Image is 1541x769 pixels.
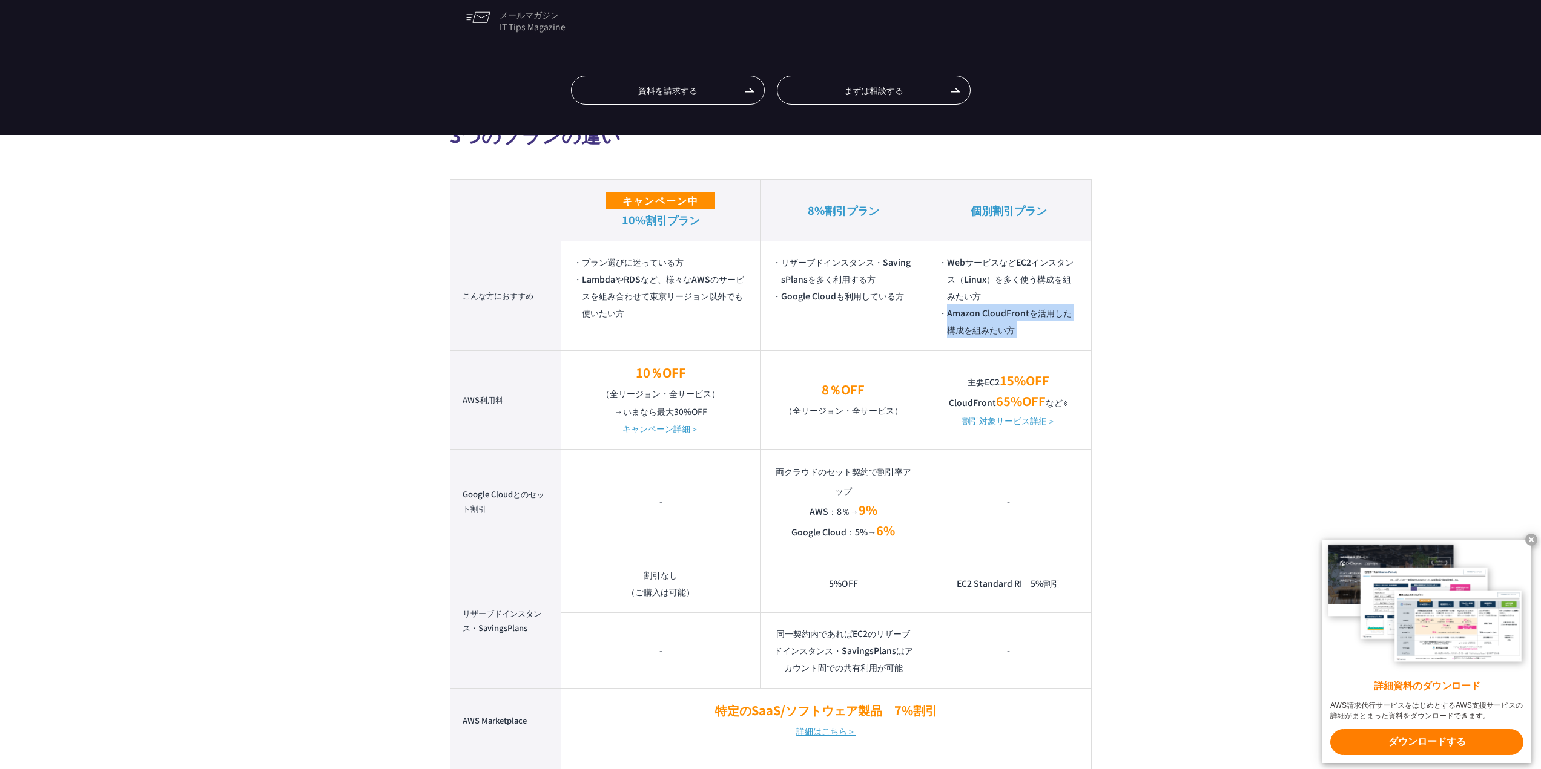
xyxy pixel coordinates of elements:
span: メールマガジン IT Tips Magazine [500,5,603,36]
li: WebサービスなどEC2インスタンス（Linux）を多く使う構成を組みたい方 [939,254,1078,304]
span: キャンペーン中 [606,192,715,209]
em: 10％OFF [636,364,686,381]
em: 8％OFF [822,381,865,398]
li: Amazon CloudFrontを活用した構成を組みたい方 [939,304,1078,338]
img: 矢印 [745,88,754,93]
td: - [926,449,1091,554]
img: 矢印 [951,88,960,93]
td: → [561,350,761,449]
a: キャンペーン詳細＞ [622,420,699,437]
p: （全リージョン・全サービス） [573,363,748,403]
td: 割引なし （ご購入は可能） [561,554,761,612]
em: いまなら最大30%OFF [623,405,707,417]
td: - [561,449,761,554]
small: ※ [1063,399,1068,408]
li: プラン選びに迷っている方 [573,254,748,270]
em: 6% [876,522,895,539]
td: - [561,612,761,688]
a: メールマガジンIT Tips Magazine [456,5,613,36]
td: EC2 Standard RI 5%割引 [926,554,1091,612]
em: 個別割引プラン [971,202,1047,218]
a: 詳細はこちら＞ [796,721,856,741]
a: まずは相談する [777,76,971,105]
th: AWS Marketplace [450,688,561,753]
td: 同一契約内であればEC2のリザーブドインスタンス・SavingsPlansはアカウント間での共有利用が可能 [761,612,926,688]
li: LambdaやRDSなど、様々なAWSのサービスを組み合わせて東京リージョン以外でも使いたい方 [573,270,748,321]
a: 資料を請求する [571,76,765,105]
a: 詳細資料のダウンロード AWS請求代行サービスをはじめとするAWS支援サービスの詳細がまとまった資料をダウンロードできます。 ダウンロードする [1322,540,1531,763]
x-t: ダウンロードする [1330,729,1523,755]
a: 割引対象サービス詳細＞ [962,412,1055,429]
th: リザーブドインスタンス・SavingsPlans [450,554,561,688]
em: 9% [859,501,877,519]
th: Google Cloudとのセット割引 [450,449,561,554]
em: 10%割引プラン [622,212,700,227]
em: 15%OFF [1000,371,1049,389]
em: 8%割引プラン [808,202,879,218]
th: AWS利用料 [450,350,561,449]
em: 特定のSaaS/ソフトウェア製品 7%割引 [715,701,937,719]
x-t: 詳細資料のダウンロード [1330,679,1523,693]
p: 主要EC2 CloudFront など [939,371,1078,412]
td: 両クラウドのセット契約で割引率アップ AWS：8％→ Google Cloud：5%→ [761,449,926,554]
td: - [926,612,1091,688]
p: （全リージョン・全サービス） [773,380,914,420]
th: こんな方におすすめ [450,241,561,350]
x-t: AWS請求代行サービスをはじめとするAWS支援サービスの詳細がまとまった資料をダウンロードできます。 [1330,701,1523,721]
em: 65%OFF [996,392,1046,410]
li: Google Cloudも利用している方 [773,287,914,304]
li: リザーブドインスタンス・SavingsPlansを多く利用する方 [773,254,914,287]
td: 5%OFF [761,554,926,612]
